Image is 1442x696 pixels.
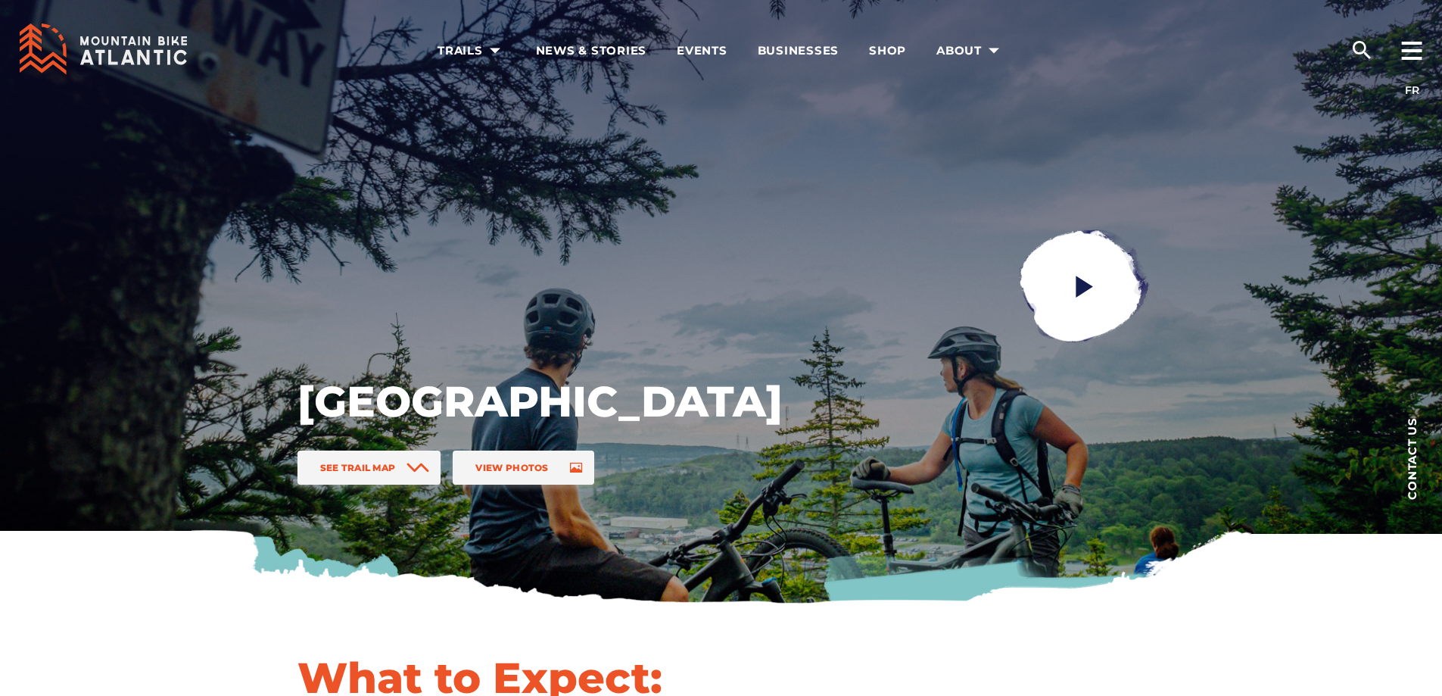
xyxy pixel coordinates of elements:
[936,43,1004,58] span: About
[983,40,1004,61] ion-icon: arrow dropdown
[453,451,593,485] a: View Photos
[1381,394,1442,523] a: Contact us
[297,375,782,428] h1: [GEOGRAPHIC_DATA]
[320,462,396,473] span: See Trail Map
[869,43,906,58] span: Shop
[1405,83,1419,97] a: FR
[536,43,647,58] span: News & Stories
[677,43,727,58] span: Events
[758,43,839,58] span: Businesses
[438,43,506,58] span: Trails
[1350,38,1374,62] ion-icon: search
[297,451,441,485] a: See Trail Map
[1070,273,1098,300] ion-icon: play
[475,462,548,473] span: View Photos
[484,40,506,61] ion-icon: arrow dropdown
[1406,417,1418,500] span: Contact us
